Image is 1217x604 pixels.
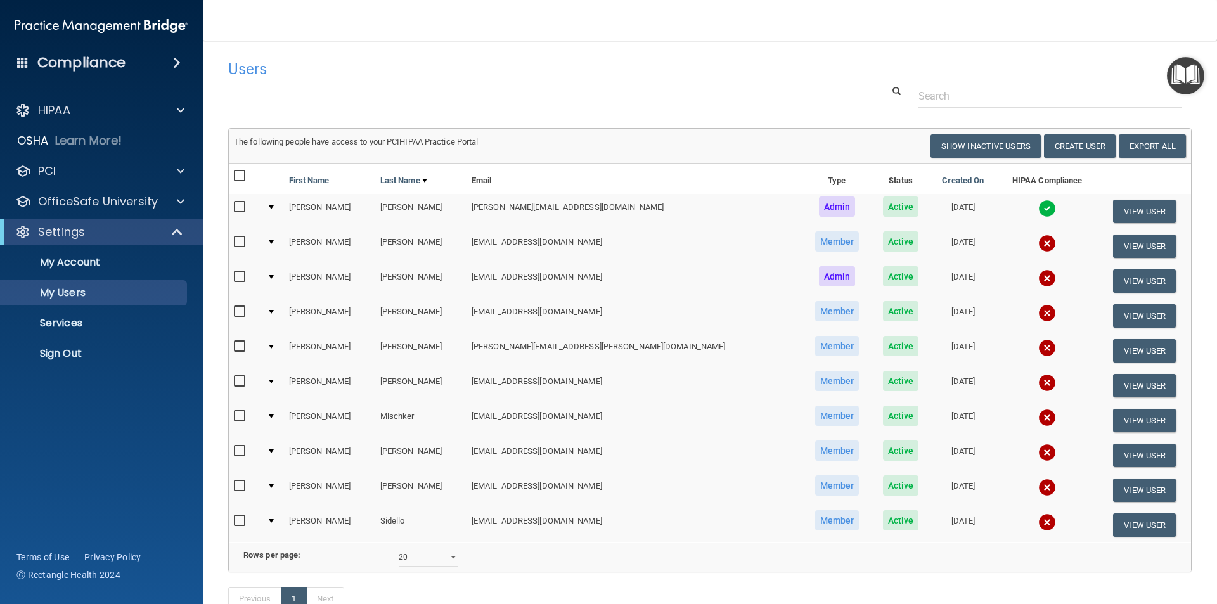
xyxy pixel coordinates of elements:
button: View User [1113,444,1176,467]
button: View User [1113,235,1176,258]
th: Email [467,164,802,194]
td: [PERSON_NAME] [284,473,375,508]
td: [PERSON_NAME] [284,333,375,368]
td: [PERSON_NAME] [284,508,375,542]
td: [DATE] [930,508,996,542]
td: [DATE] [930,333,996,368]
td: [DATE] [930,229,996,264]
span: Active [883,440,919,461]
span: Ⓒ Rectangle Health 2024 [16,569,120,581]
span: Admin [819,196,856,217]
h4: Compliance [37,54,126,72]
button: View User [1113,479,1176,502]
p: OSHA [17,133,49,148]
img: cross.ca9f0e7f.svg [1038,339,1056,357]
td: [PERSON_NAME] [375,473,467,508]
input: Search [918,84,1182,108]
span: Member [815,301,860,321]
td: [PERSON_NAME] [375,299,467,333]
span: Member [815,475,860,496]
p: Services [8,317,181,330]
td: [PERSON_NAME] [375,438,467,473]
span: Active [883,475,919,496]
button: View User [1113,374,1176,397]
img: PMB logo [15,13,188,39]
p: Sign Out [8,347,181,360]
span: Member [815,510,860,530]
td: [EMAIL_ADDRESS][DOMAIN_NAME] [467,438,802,473]
th: HIPAA Compliance [996,164,1098,194]
img: cross.ca9f0e7f.svg [1038,269,1056,287]
a: Terms of Use [16,551,69,563]
span: Active [883,266,919,286]
td: [PERSON_NAME] [284,403,375,438]
button: View User [1113,304,1176,328]
a: PCI [15,164,184,179]
button: View User [1113,339,1176,363]
h4: Users [228,61,782,77]
span: Active [883,371,919,391]
td: [EMAIL_ADDRESS][DOMAIN_NAME] [467,229,802,264]
a: First Name [289,173,330,188]
span: Active [883,336,919,356]
td: Mischker [375,403,467,438]
img: cross.ca9f0e7f.svg [1038,409,1056,427]
a: Export All [1119,134,1186,158]
td: [EMAIL_ADDRESS][DOMAIN_NAME] [467,299,802,333]
td: [PERSON_NAME] [284,229,375,264]
button: Create User [1044,134,1116,158]
span: The following people have access to your PCIHIPAA Practice Portal [234,137,479,146]
a: Last Name [380,173,427,188]
img: cross.ca9f0e7f.svg [1038,235,1056,252]
td: [PERSON_NAME] [284,264,375,299]
td: [PERSON_NAME] [284,194,375,229]
span: Active [883,406,919,426]
td: [PERSON_NAME] [284,368,375,403]
p: PCI [38,164,56,179]
span: Member [815,371,860,391]
img: cross.ca9f0e7f.svg [1038,304,1056,322]
button: Open Resource Center [1167,57,1204,94]
td: [DATE] [930,438,996,473]
p: My Account [8,256,181,269]
a: Privacy Policy [84,551,141,563]
button: View User [1113,269,1176,293]
td: [EMAIL_ADDRESS][DOMAIN_NAME] [467,508,802,542]
span: Active [883,196,919,217]
span: Active [883,301,919,321]
td: [PERSON_NAME][EMAIL_ADDRESS][DOMAIN_NAME] [467,194,802,229]
td: [PERSON_NAME] [375,264,467,299]
img: cross.ca9f0e7f.svg [1038,444,1056,461]
p: HIPAA [38,103,70,118]
th: Status [872,164,930,194]
span: Active [883,231,919,252]
td: [PERSON_NAME] [375,194,467,229]
span: Member [815,440,860,461]
td: [PERSON_NAME] [284,438,375,473]
p: My Users [8,286,181,299]
p: OfficeSafe University [38,194,158,209]
td: [EMAIL_ADDRESS][DOMAIN_NAME] [467,403,802,438]
button: View User [1113,409,1176,432]
td: [PERSON_NAME] [375,368,467,403]
img: cross.ca9f0e7f.svg [1038,479,1056,496]
td: [EMAIL_ADDRESS][DOMAIN_NAME] [467,264,802,299]
img: tick.e7d51cea.svg [1038,200,1056,217]
b: Rows per page: [243,550,300,560]
a: OfficeSafe University [15,194,184,209]
td: Sidello [375,508,467,542]
img: cross.ca9f0e7f.svg [1038,374,1056,392]
td: [PERSON_NAME] [284,299,375,333]
button: View User [1113,200,1176,223]
td: [PERSON_NAME] [375,229,467,264]
a: Settings [15,224,184,240]
a: Created On [942,173,984,188]
th: Type [802,164,872,194]
p: Learn More! [55,133,122,148]
td: [PERSON_NAME][EMAIL_ADDRESS][PERSON_NAME][DOMAIN_NAME] [467,333,802,368]
span: Member [815,336,860,356]
p: Settings [38,224,85,240]
a: HIPAA [15,103,184,118]
td: [DATE] [930,194,996,229]
td: [EMAIL_ADDRESS][DOMAIN_NAME] [467,473,802,508]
